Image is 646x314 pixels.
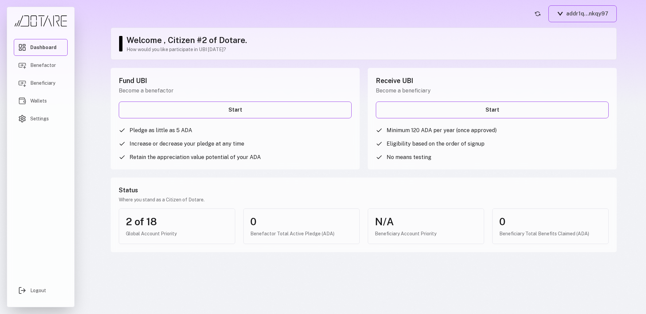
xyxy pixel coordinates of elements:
div: Beneficiary Total Benefits Claimed (ADA) [499,230,602,237]
div: N/A [375,215,477,228]
div: Global Account Priority [126,230,228,237]
span: Dashboard [30,44,57,51]
h3: Status [119,186,609,195]
h1: Welcome , Citizen #2 of Dotare. [127,35,610,45]
span: Benefactor [30,62,56,69]
img: Beneficiary [18,79,26,87]
div: 0 [499,215,602,228]
div: 2 of 18 [126,215,228,228]
span: Eligibility based on the order of signup [387,140,485,148]
h2: Receive UBI [376,76,609,85]
img: Benefactor [18,61,26,69]
h2: Fund UBI [119,76,352,85]
img: Wallets [18,97,26,105]
span: Settings [30,115,49,122]
span: Increase or decrease your pledge at any time [130,140,244,148]
a: Start [119,102,352,118]
p: Become a beneficiary [376,87,609,95]
button: Refresh account status [532,8,543,19]
img: Vespr logo [557,12,564,16]
span: Pledge as little as 5 ADA [130,126,192,134]
span: Logout [30,287,46,294]
span: No means testing [387,153,431,161]
span: Retain the appreciation value potential of your ADA [130,153,261,161]
div: Benefactor Total Active Pledge (ADA) [250,230,353,237]
p: Become a benefactor [119,87,352,95]
button: addr1q...nkqy97 [548,5,617,22]
span: Wallets [30,97,47,104]
p: How would you like participate in UBI [DATE]? [127,46,610,53]
a: Start [376,102,609,118]
span: Beneficiary [30,80,55,86]
div: Beneficiary Account Priority [375,230,477,237]
img: Dotare Logo [14,15,68,27]
div: 0 [250,215,353,228]
span: Minimum 120 ADA per year (once approved) [387,126,497,134]
p: Where you stand as a Citizen of Dotare. [119,196,609,203]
